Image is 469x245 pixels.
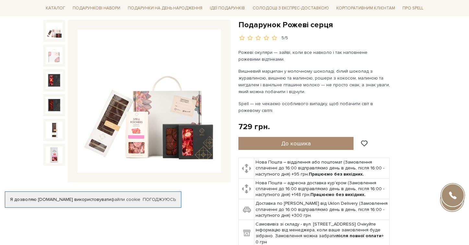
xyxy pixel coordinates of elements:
img: Подарунок Рожеві серця [46,97,63,114]
b: Працюємо без вихідних. [310,192,366,197]
h1: Подарунок Рожеві серця [238,20,426,30]
div: 5/5 [282,35,288,41]
p: Spell — не чекаємо особливого випадку, щоб побачити світ в рожевому світлі. [238,100,391,114]
span: Ідеї подарунків [207,3,247,13]
div: Я дозволяю [DOMAIN_NAME] використовувати [5,197,181,202]
span: До кошика [281,140,311,147]
button: До кошика [238,137,354,150]
img: Подарунок Рожеві серця [46,47,63,64]
span: Подарунки на День народження [125,3,205,13]
div: 729 грн. [238,122,270,132]
span: Каталог [43,3,68,13]
p: Рожеві окуляри — зайві, коли все навколо і так наповнене рожевими відтінками. [238,49,391,63]
a: файли cookie [111,197,140,202]
td: Нова Пошта – відділення або поштомат (Замовлення сплаченні до 16:00 відправляємо день в день, піс... [254,158,390,179]
a: Погоджуюсь [143,197,176,202]
td: Нова Пошта – адресна доставка кур'єром (Замовлення сплаченні до 16:00 відправляємо день в день, п... [254,178,390,199]
a: Солодощі з експрес-доставкою [250,3,331,14]
img: Подарунок Рожеві серця [46,22,63,39]
td: Доставка по [PERSON_NAME] від Uklon Delivery (Замовлення сплаченні до 16:00 відправляємо день в д... [254,199,390,220]
span: Подарункові набори [70,3,123,13]
img: Подарунок Рожеві серця [78,30,221,173]
img: Подарунок Рожеві серця [46,146,63,163]
b: Працюємо без вихідних. [309,171,364,177]
a: Корпоративним клієнтам [334,3,398,14]
p: Вишневий марципан у молочному шоколаді, білий шоколад з журавлиною, вишнею та малиною, рошери з к... [238,68,391,95]
b: після повної оплати [336,233,381,239]
span: Про Spell [400,3,426,13]
img: Подарунок Рожеві серця [46,121,63,138]
img: Подарунок Рожеві серця [46,72,63,89]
